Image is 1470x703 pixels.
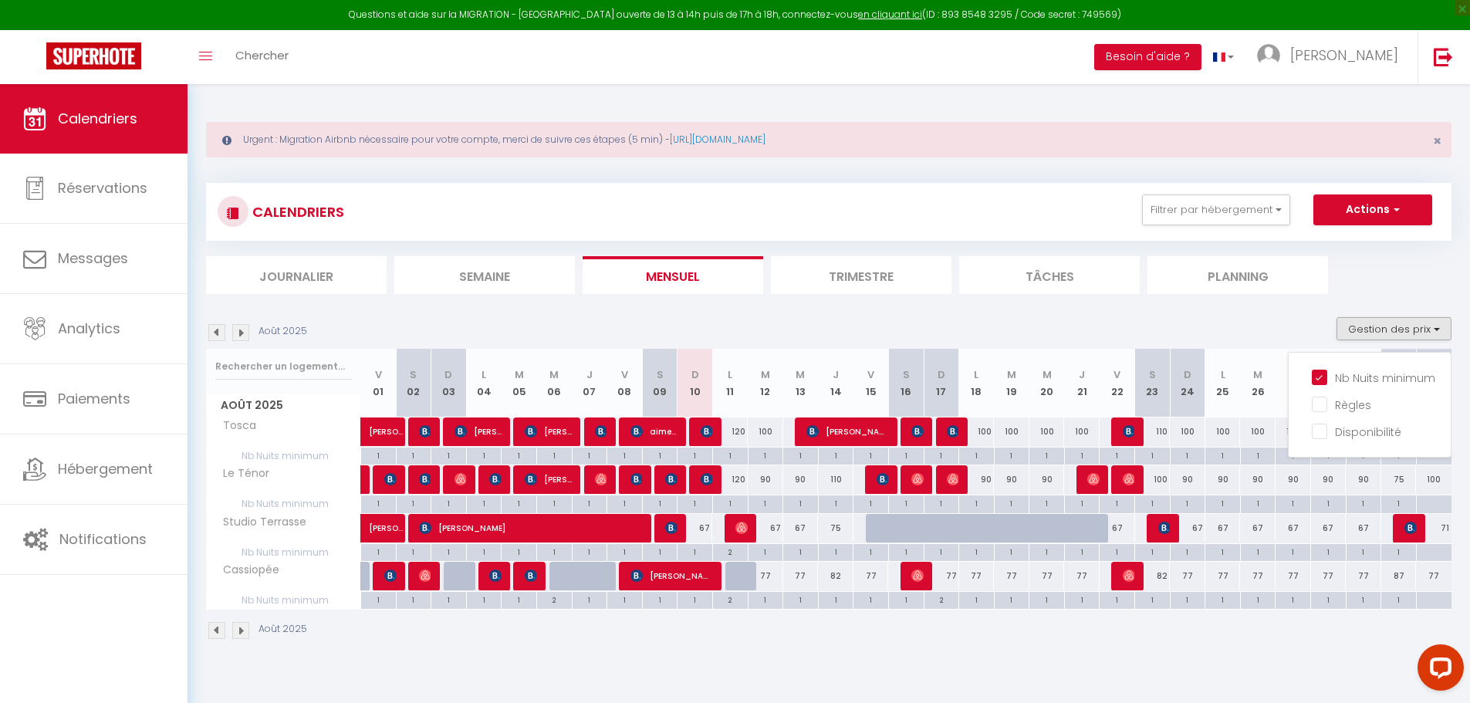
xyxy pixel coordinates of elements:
[586,367,593,382] abbr: J
[959,448,994,462] div: 1
[1147,256,1328,294] li: Planning
[924,495,959,510] div: 1
[1135,495,1170,510] div: 1
[502,495,536,510] div: 1
[1029,417,1065,446] div: 100
[1064,417,1100,446] div: 100
[630,561,713,590] span: [PERSON_NAME]
[525,561,536,590] span: [PERSON_NAME]
[1311,465,1347,494] div: 90
[207,394,360,417] span: Août 2025
[361,417,397,447] a: [PERSON_NAME]
[1257,44,1280,67] img: ...
[678,349,713,417] th: 10
[994,465,1029,494] div: 90
[1346,349,1381,417] th: 29
[911,561,923,590] span: [PERSON_NAME]
[583,256,763,294] li: Mensuel
[1100,448,1134,462] div: 1
[657,367,664,382] abbr: S
[783,514,819,542] div: 67
[995,544,1029,559] div: 1
[207,544,360,561] span: Nb Nuits minimum
[1381,465,1417,494] div: 75
[630,465,642,494] span: [PERSON_NAME]
[819,592,853,607] div: 1
[783,592,818,607] div: 1
[1149,367,1156,382] abbr: S
[748,349,783,417] th: 12
[259,324,307,339] p: Août 2025
[1123,417,1134,446] span: [PERSON_NAME]
[607,448,642,462] div: 1
[1337,317,1451,340] button: Gestion des prix
[678,448,712,462] div: 1
[466,349,502,417] th: 04
[889,544,924,559] div: 1
[959,465,995,494] div: 90
[1171,495,1205,510] div: 1
[394,256,575,294] li: Semaine
[1029,544,1064,559] div: 1
[783,465,819,494] div: 90
[467,544,502,559] div: 1
[502,592,536,607] div: 1
[397,592,431,607] div: 1
[994,349,1029,417] th: 19
[573,495,607,510] div: 1
[375,367,382,382] abbr: V
[1276,448,1310,462] div: 1
[1311,562,1347,590] div: 77
[573,448,607,462] div: 1
[1170,465,1205,494] div: 90
[853,349,889,417] th: 15
[877,465,888,494] span: [PERSON_NAME]
[207,495,360,512] span: Nb Nuits minimum
[515,367,524,382] abbr: M
[959,562,995,590] div: 77
[397,448,431,462] div: 1
[419,417,431,446] span: [PERSON_NAME]
[206,256,387,294] li: Journalier
[1240,349,1276,417] th: 26
[924,544,959,559] div: 1
[1276,544,1310,559] div: 1
[959,417,995,446] div: 100
[630,417,678,446] span: aimee noungouna
[678,592,712,607] div: 1
[1205,544,1240,559] div: 1
[397,544,431,559] div: 1
[58,109,137,128] span: Calendriers
[1433,131,1441,150] span: ×
[819,448,853,462] div: 1
[1135,349,1171,417] th: 23
[59,529,147,549] span: Notifications
[431,592,466,607] div: 1
[361,349,397,417] th: 01
[1205,465,1241,494] div: 90
[1221,367,1225,382] abbr: L
[858,8,922,21] a: en cliquant ici
[947,417,958,446] span: [PERSON_NAME]
[1135,448,1170,462] div: 1
[1346,465,1381,494] div: 90
[431,349,467,417] th: 03
[749,544,783,559] div: 1
[1094,44,1201,70] button: Besoin d'aide ?
[397,495,431,510] div: 1
[783,448,818,462] div: 1
[573,592,607,607] div: 1
[1029,349,1065,417] th: 20
[938,367,945,382] abbr: D
[994,417,1029,446] div: 100
[1158,513,1170,542] span: [PERSON_NAME]
[502,544,536,559] div: 1
[1087,465,1099,494] span: [PERSON_NAME]
[1311,495,1346,510] div: 1
[728,367,732,382] abbr: L
[1276,417,1311,446] div: 100
[889,495,924,510] div: 1
[361,592,396,607] div: 1
[749,448,783,462] div: 1
[1240,417,1276,446] div: 100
